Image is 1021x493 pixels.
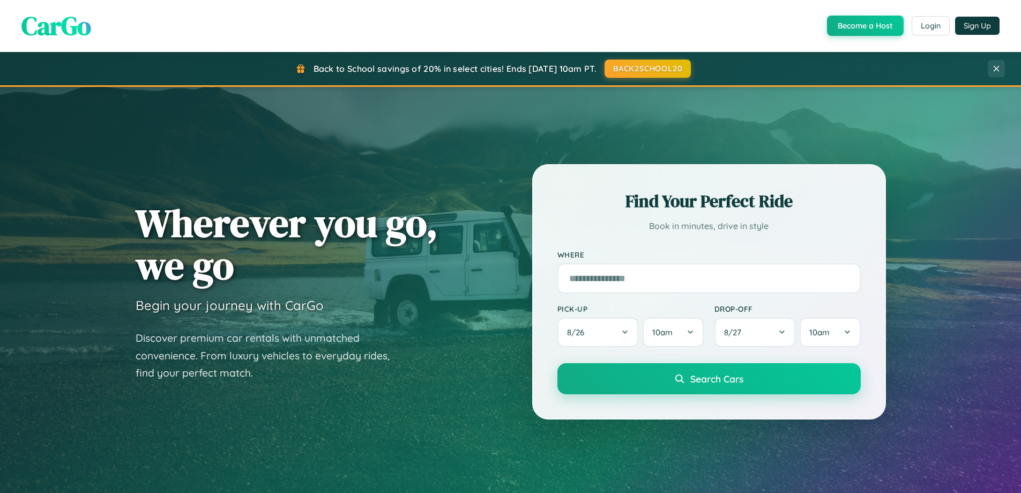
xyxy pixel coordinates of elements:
button: Sign Up [955,17,1000,35]
span: Search Cars [690,373,743,385]
h1: Wherever you go, we go [136,202,438,286]
button: 8/26 [557,318,639,347]
label: Pick-up [557,304,704,313]
span: 10am [652,327,673,337]
h2: Find Your Perfect Ride [557,189,861,213]
p: Book in minutes, drive in style [557,218,861,234]
span: 8 / 27 [724,327,747,337]
button: Become a Host [827,16,904,36]
h3: Begin your journey with CarGo [136,297,324,313]
span: Back to School savings of 20% in select cities! Ends [DATE] 10am PT. [314,63,597,74]
span: 10am [809,327,830,337]
button: 8/27 [714,318,796,347]
span: CarGo [21,8,91,43]
button: Search Cars [557,363,861,394]
button: Login [912,16,950,35]
span: 8 / 26 [567,327,590,337]
label: Where [557,250,861,259]
label: Drop-off [714,304,861,313]
p: Discover premium car rentals with unmatched convenience. From luxury vehicles to everyday rides, ... [136,329,404,382]
button: 10am [800,318,860,347]
button: 10am [643,318,703,347]
button: BACK2SCHOOL20 [605,60,691,78]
